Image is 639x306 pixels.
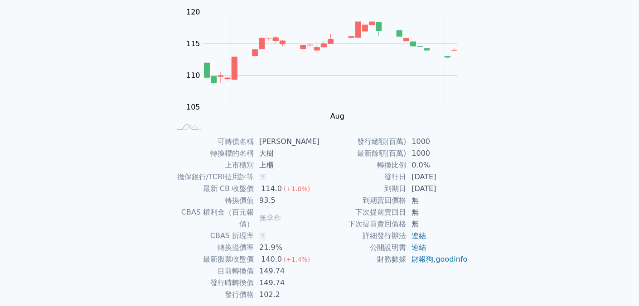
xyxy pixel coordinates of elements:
[259,253,284,265] div: 140.0
[411,243,426,252] a: 連結
[171,206,254,230] td: CBAS 權利金（百元報價）
[171,253,254,265] td: 最新股票收盤價
[254,148,319,159] td: 大樹
[284,256,310,263] span: (+1.4%)
[319,218,406,230] td: 下次提前賣回價格
[171,159,254,171] td: 上市櫃別
[171,183,254,195] td: 最新 CB 收盤價
[181,8,471,120] g: Chart
[171,171,254,183] td: 擔保銀行/TCRI信用評等
[406,206,468,218] td: 無
[259,172,266,181] span: 無
[406,136,468,148] td: 1000
[319,136,406,148] td: 發行總額(百萬)
[319,159,406,171] td: 轉換比例
[406,183,468,195] td: [DATE]
[171,289,254,301] td: 發行價格
[406,159,468,171] td: 0.0%
[171,265,254,277] td: 目前轉換價
[171,195,254,206] td: 轉換價值
[411,255,433,263] a: 財報狗
[259,231,266,240] span: 無
[406,148,468,159] td: 1000
[254,265,319,277] td: 149.74
[284,185,310,192] span: (+1.0%)
[436,255,467,263] a: goodinfo
[254,289,319,301] td: 102.2
[254,242,319,253] td: 21.9%
[319,195,406,206] td: 到期賣回價格
[330,112,344,120] tspan: Aug
[171,136,254,148] td: 可轉債名稱
[254,159,319,171] td: 上櫃
[319,171,406,183] td: 發行日
[259,214,281,222] span: 無承作
[186,8,200,16] tspan: 120
[171,230,254,242] td: CBAS 折現率
[186,71,200,80] tspan: 110
[406,253,468,265] td: ,
[171,242,254,253] td: 轉換溢價率
[186,103,200,111] tspan: 105
[406,171,468,183] td: [DATE]
[254,195,319,206] td: 93.5
[171,277,254,289] td: 發行時轉換價
[254,136,319,148] td: [PERSON_NAME]
[319,183,406,195] td: 到期日
[319,206,406,218] td: 下次提前賣回日
[406,195,468,206] td: 無
[319,230,406,242] td: 詳細發行辦法
[406,218,468,230] td: 無
[254,277,319,289] td: 149.74
[411,231,426,240] a: 連結
[319,242,406,253] td: 公開說明書
[319,253,406,265] td: 財務數據
[319,148,406,159] td: 最新餘額(百萬)
[186,39,200,48] tspan: 115
[171,148,254,159] td: 轉換標的名稱
[259,183,284,195] div: 114.0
